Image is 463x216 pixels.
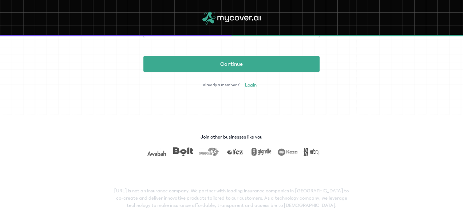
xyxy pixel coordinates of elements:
p: Join other businesses like you [201,133,262,141]
img: micropay.png [304,147,324,156]
span: Continue [220,60,243,68]
button: Continue [143,56,320,72]
img: fez.png [225,147,245,156]
a: Login [241,79,260,91]
img: keza.png [277,147,298,156]
img: gigmile.png [251,147,272,156]
img: bolt.png [173,147,193,156]
span: Already a member ? [203,82,240,88]
img: era.png [199,147,219,156]
span: Login [245,81,257,89]
p: [URL] is not an insurance company. We partner with leading insurance companies in [GEOGRAPHIC_DAT... [107,187,356,209]
img: awabah.png [146,147,167,156]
